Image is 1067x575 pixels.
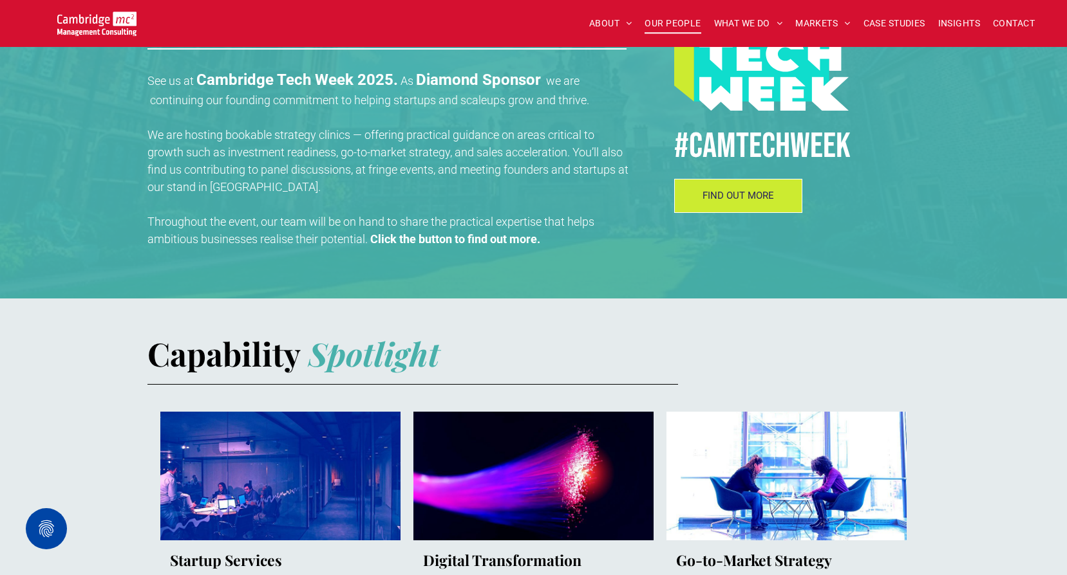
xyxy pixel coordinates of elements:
[160,412,401,540] a: Late night office behind glass with people working on laptops
[401,74,413,87] span: As
[57,12,137,36] img: Go to Homepage
[308,332,440,375] strong: Spotlight
[674,179,803,213] a: FIND OUT MORE
[546,74,580,87] span: we are
[416,71,541,89] strong: Diamond Sponsor
[57,14,137,27] a: Your Business Transformed | Cambridge Management Consulting
[857,14,932,33] a: CASE STUDIES
[583,14,639,33] a: ABOUT
[147,215,594,246] span: Throughout the event, our team will be on hand to share the practical expertise that helps ambiti...
[413,412,654,540] a: Fibre optic cable fibres lit up in neon colours on a black background
[147,128,628,194] span: We are hosting bookable strategy clinics — offering practical guidance on areas critical to growt...
[370,232,540,246] strong: Click the button to find out more.
[987,14,1041,33] a: CONTACT
[703,190,774,201] span: FIND OUT MORE
[932,14,987,33] a: INSIGHTS
[789,14,856,33] a: MARKETS
[170,550,282,570] h3: Startup Services
[638,14,707,33] a: OUR PEOPLE
[147,74,194,87] span: See us at
[708,14,789,33] a: WHAT WE DO
[150,93,589,107] span: continuing our founding commitment to helping startups and scaleups grow and thrive.
[196,71,398,89] strong: Cambridge Tech Week 2025.
[423,550,581,570] h3: Digital Transformation
[147,332,301,375] strong: Capability
[674,125,851,168] span: #CamTECHWEEK
[666,412,907,540] a: Two women sitting opposite each other in comfy office chairs working on laptops. Huge window fill...
[645,14,701,33] span: OUR PEOPLE
[676,550,832,570] h3: Go-to-Market Strategy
